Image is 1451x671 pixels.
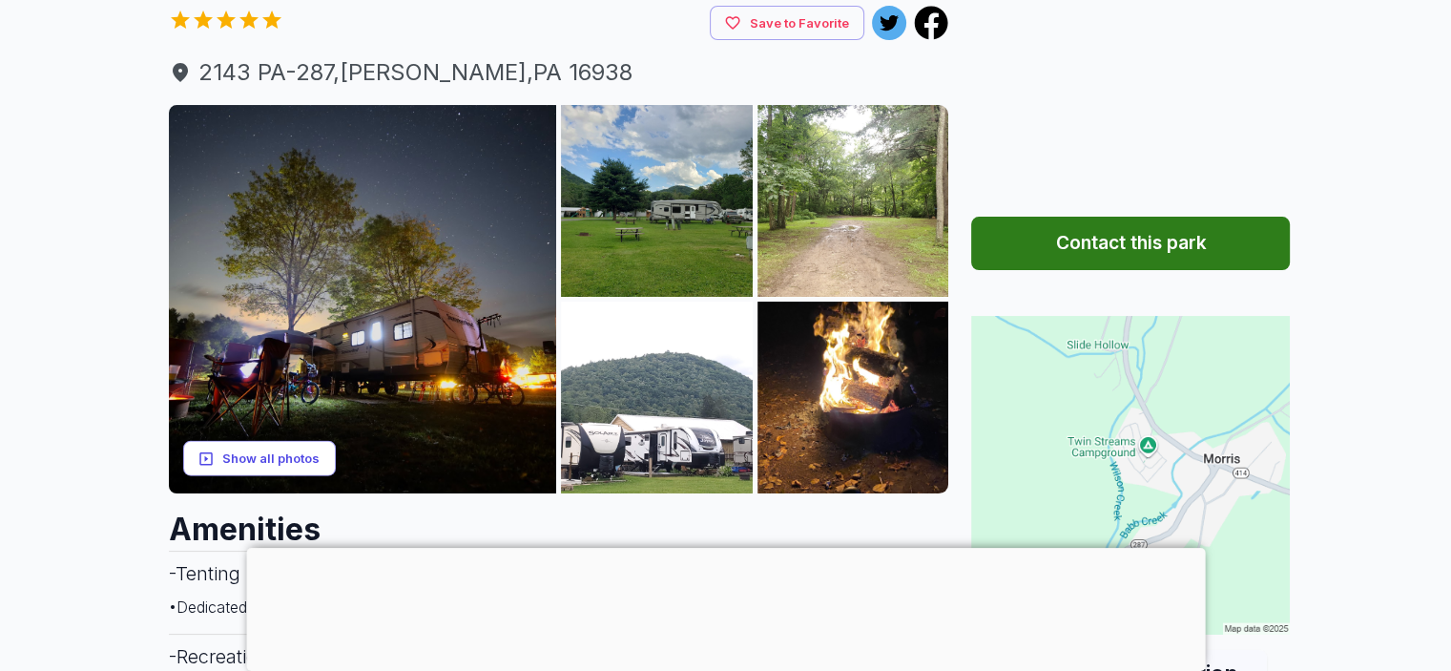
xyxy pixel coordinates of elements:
[757,105,949,297] img: AAcXr8qlpGF_rQ9ONpvz43rO7wkpNrXv8Ku2DPYQEpSn93EoA_h-VDNBlmC8bG9JxVQN2dtwAf5QH9mPzIWlfvexQ17B52_iv...
[169,55,949,90] span: 2143 PA-287 , [PERSON_NAME] , PA 16938
[169,55,949,90] a: 2143 PA-287,[PERSON_NAME],PA 16938
[169,598,339,617] span: • Dedicated Tenting Area
[971,217,1290,270] button: Contact this park
[169,105,557,493] img: AAcXr8qi4vqWq7tPATYHo2y-iLxOjYSVVpmj2GqafMAYSo4yPUjl2Xy3B7kfxpEaPhStW6w4yfdqBCFGUr-domUnL2dWq1JdQ...
[246,548,1205,666] iframe: Advertisement
[561,302,753,493] img: AAcXr8pPwaxXrFSEl_ddpNnzto-KfhnAYZS3_YuGb8Wceuee-wjq7PkLqiE3Tu8k6DmEG8F7RmHvh4sNeUT5n5B4MKYc93ucv...
[169,551,949,596] h3: - Tenting
[710,6,864,41] button: Save to Favorite
[757,302,949,493] img: AAcXr8rSxxWcZbx7Ls2OrbgIVz8aqlPqfXNu5yyybzU21VQaLC6HRS-3TLTcJwMgz3NahJANQ65YnRmSn_R_NNWuRdtBtYdgZ...
[169,493,949,551] h2: Amenities
[561,105,753,297] img: AAcXr8oSSZT0Ipqd2fNpJ3y0YquV6gyH7kCNyQjs58LeRmTU40u-hhDYicoPy5T5XZhfUlgWX5uE-MOTJB6qra3tYR0nm1wjJ...
[183,441,336,476] button: Show all photos
[971,316,1290,635] img: Map for Twin Streams Campground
